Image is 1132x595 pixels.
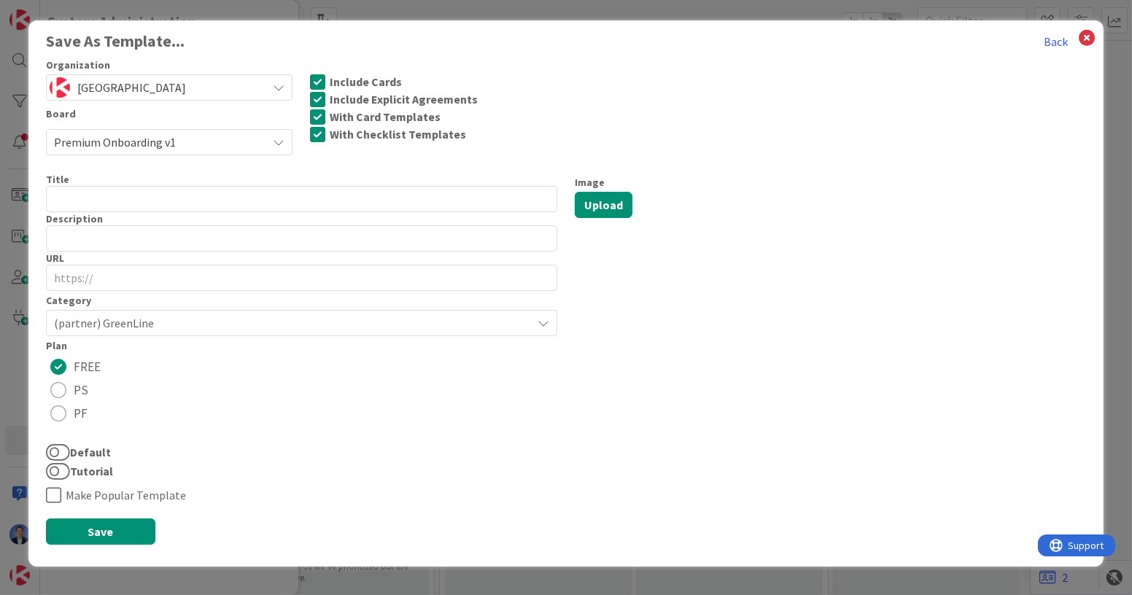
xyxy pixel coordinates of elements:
[70,462,113,480] b: Tutorial
[46,106,293,122] label: Board
[70,443,111,461] b: Default
[46,378,93,402] button: PS
[46,338,67,354] label: Plan
[310,73,645,90] button: Include Cards
[46,355,105,378] button: FREE
[74,356,101,378] span: FREE
[46,252,64,265] label: URL
[310,125,645,143] button: With Checklist Templates
[54,313,524,333] span: (partner) GreenLine
[54,135,176,149] span: Premium Onboarding v1
[46,265,557,291] input: https://
[575,175,605,190] label: Image
[77,77,260,98] span: [GEOGRAPHIC_DATA]
[66,489,186,501] span: Make Popular Template
[575,192,632,218] label: Upload
[46,58,110,73] label: Organization
[310,90,645,108] button: Include Explicit Agreements
[46,518,155,545] button: Save
[46,402,92,425] button: PF
[74,379,88,401] span: PS
[46,293,91,308] label: Category
[31,2,66,20] span: Support
[330,111,441,122] span: With Card Templates
[330,76,402,87] span: Include Cards
[46,212,103,225] label: Description
[46,32,1086,51] h1: Save As Template...
[50,77,70,98] img: avatar
[1043,32,1069,51] button: Back
[46,173,69,186] label: Title
[310,108,645,125] button: With Card Templates
[330,93,478,105] span: Include Explicit Agreements
[74,402,88,424] span: PF
[330,128,466,140] span: With Checklist Templates
[46,486,557,504] button: Make Popular Template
